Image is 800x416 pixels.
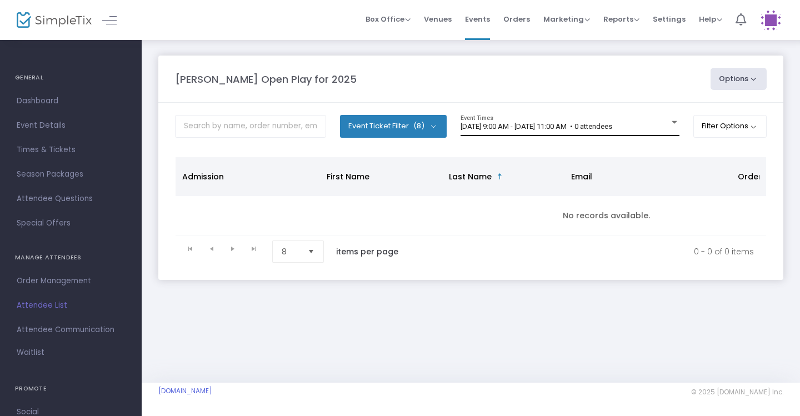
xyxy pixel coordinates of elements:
span: Waitlist [17,347,44,358]
button: Options [711,68,767,90]
input: Search by name, order number, email, ip address [175,115,326,138]
div: Data table [176,157,766,235]
label: items per page [336,246,398,257]
span: Special Offers [17,216,125,230]
span: Venues [424,5,452,33]
span: Marketing [543,14,590,24]
span: Help [699,14,722,24]
button: Filter Options [693,115,767,137]
span: Times & Tickets [17,143,125,157]
span: Attendee Questions [17,192,125,206]
span: 8 [282,246,299,257]
span: Admission [182,171,224,182]
a: [DOMAIN_NAME] [158,387,212,395]
span: Order ID [738,171,772,182]
span: Events [465,5,490,33]
h4: MANAGE ATTENDEES [15,247,127,269]
span: Reports [603,14,639,24]
span: Orders [503,5,530,33]
h4: GENERAL [15,67,127,89]
span: First Name [327,171,369,182]
span: Event Details [17,118,125,133]
span: Email [571,171,592,182]
span: Settings [653,5,686,33]
span: (8) [413,122,424,131]
span: Box Office [366,14,411,24]
m-panel-title: [PERSON_NAME] Open Play for 2025 [175,72,357,87]
span: Attendee List [17,298,125,313]
span: Dashboard [17,94,125,108]
span: Season Packages [17,167,125,182]
button: Select [303,241,319,262]
span: Attendee Communication [17,323,125,337]
span: Last Name [449,171,492,182]
span: Order Management [17,274,125,288]
span: Sortable [496,172,504,181]
h4: PROMOTE [15,378,127,400]
button: Event Ticket Filter(8) [340,115,447,137]
span: [DATE] 9:00 AM - [DATE] 11:00 AM • 0 attendees [461,122,612,131]
span: © 2025 [DOMAIN_NAME] Inc. [691,388,783,397]
kendo-pager-info: 0 - 0 of 0 items [422,240,754,263]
